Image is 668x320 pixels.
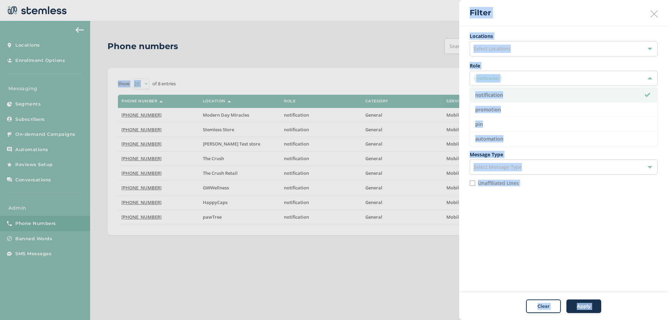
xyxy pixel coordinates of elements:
span: Select Locations [474,45,511,52]
li: promotion [470,102,657,117]
button: Apply [566,299,601,313]
label: Role [470,62,658,69]
button: Clear [526,299,561,313]
h2: Filter [470,7,491,18]
li: notification [470,88,657,102]
label: Message Type [470,151,658,158]
span: Clear [538,303,549,310]
li: automation [470,132,657,146]
span: notification [474,74,502,83]
span: Apply [577,303,591,310]
span: Select Message Type [474,164,522,170]
li: pin [470,117,657,132]
label: Unaffiliated Lines [478,181,519,186]
label: Locations [470,32,658,40]
iframe: Chat Widget [633,287,668,320]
